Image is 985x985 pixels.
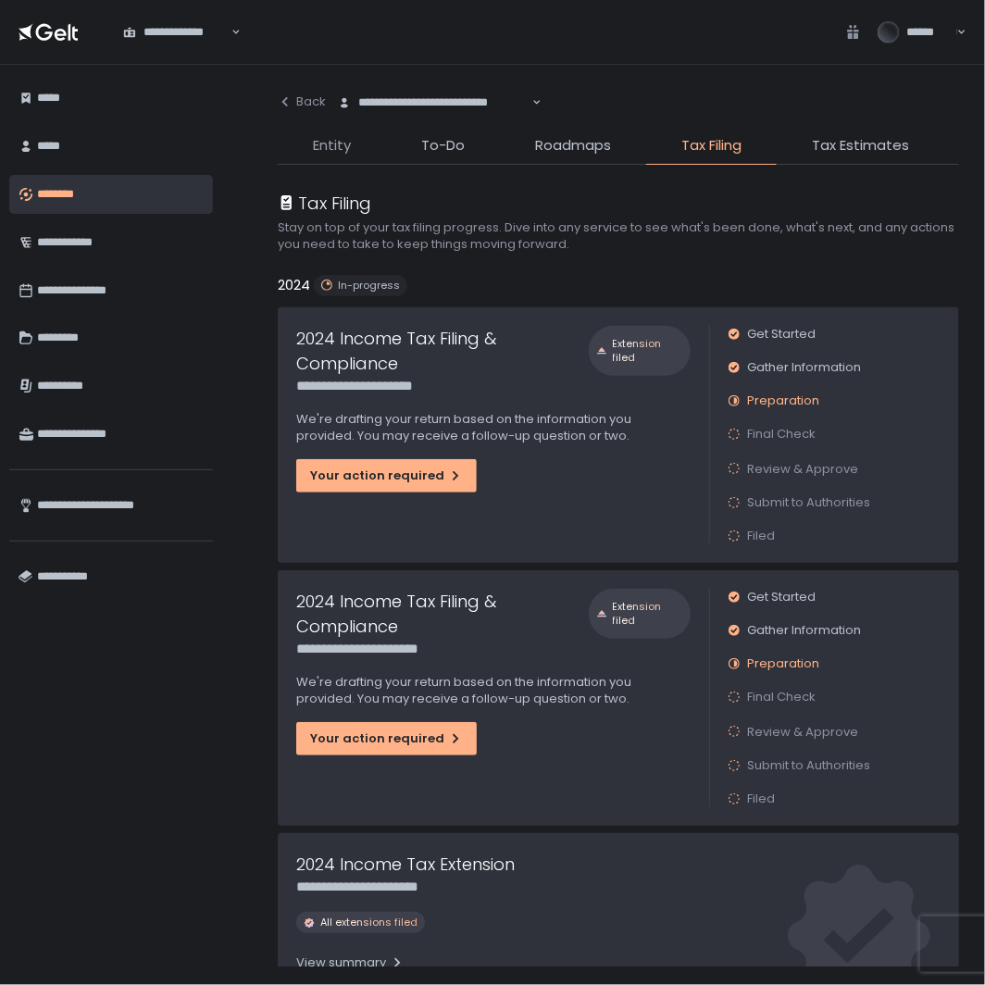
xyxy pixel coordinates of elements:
button: View summary [296,948,405,978]
button: Back [278,83,326,120]
span: Tax Filing [681,135,742,156]
span: Filed [747,791,775,807]
button: Your action required [296,722,477,755]
input: Search for option [530,94,530,112]
span: Preparation [747,655,819,672]
span: Submit to Authorities [747,757,870,774]
span: Preparation [747,393,819,409]
span: Final Check [747,689,816,705]
p: We're drafting your return based on the information you provided. You may receive a follow-up que... [296,674,691,707]
span: Tax Estimates [812,135,909,156]
span: Review & Approve [747,723,858,741]
h2: Stay on top of your tax filing progress. Dive into any service to see what's been done, what's ne... [278,219,959,253]
div: Back [278,94,326,110]
h2: 2024 [278,275,310,296]
span: Review & Approve [747,460,858,478]
div: View summary [296,954,405,971]
span: All extensions filed [320,916,418,929]
input: Search for option [229,23,230,42]
span: To-Do [421,135,465,156]
div: Your action required [310,730,463,747]
button: Your action required [296,459,477,492]
span: Extension filed [613,600,683,628]
span: Roadmaps [535,135,611,156]
h1: 2024 Income Tax Filing & Compliance [296,326,589,376]
span: Entity [313,135,351,156]
span: Submit to Authorities [747,494,870,511]
div: Your action required [310,468,463,484]
div: Search for option [326,83,542,122]
p: We're drafting your return based on the information you provided. You may receive a follow-up que... [296,411,691,444]
span: Extension filed [613,337,683,365]
span: Get Started [747,589,816,605]
h1: 2024 Income Tax Extension [296,852,515,877]
div: Tax Filing [278,191,371,216]
span: Gather Information [747,359,861,376]
span: In-progress [338,279,400,293]
span: Get Started [747,326,816,343]
h1: 2024 Income Tax Filing & Compliance [296,589,589,639]
span: Final Check [747,426,816,443]
div: Search for option [111,12,241,51]
span: Gather Information [747,622,861,639]
span: Filed [747,528,775,544]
